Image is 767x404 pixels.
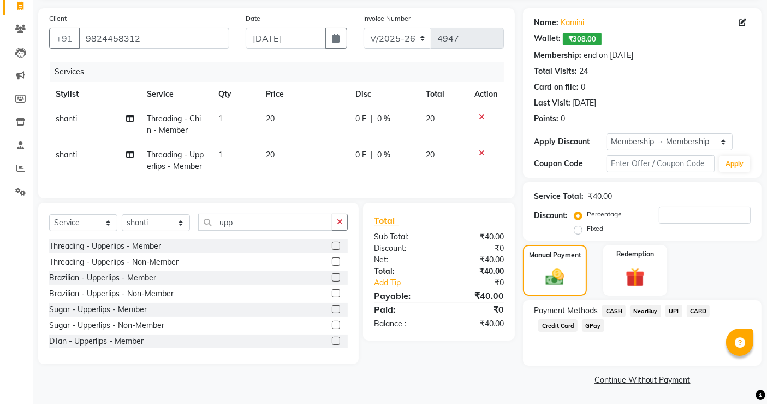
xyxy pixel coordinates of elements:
[364,14,411,24] label: Invoice Number
[687,305,710,317] span: CARD
[616,249,654,259] label: Redemption
[468,82,504,107] th: Action
[366,318,439,330] div: Balance :
[534,136,606,148] div: Apply Discount
[79,28,229,49] input: Search by Name/Mobile/Email/Code
[377,149,390,161] span: 0 %
[534,158,606,169] div: Coupon Code
[49,320,164,331] div: Sugar - Upperlips - Non-Member
[534,33,561,45] div: Wallet:
[534,50,581,61] div: Membership:
[534,66,577,77] div: Total Visits:
[719,156,750,172] button: Apply
[439,289,512,302] div: ₹40.00
[49,14,67,24] label: Client
[439,303,512,316] div: ₹0
[218,150,223,160] span: 1
[534,305,598,317] span: Payment Methods
[366,289,439,302] div: Payable:
[49,241,161,252] div: Threading - Upperlips - Member
[581,81,585,93] div: 0
[147,150,204,171] span: Threading - Upperlips - Member
[534,113,558,125] div: Points:
[355,113,366,125] span: 0 F
[49,82,140,107] th: Stylist
[579,66,588,77] div: 24
[259,82,349,107] th: Price
[561,17,584,28] a: Kamini
[50,62,512,82] div: Services
[587,209,622,219] label: Percentage
[584,50,633,61] div: end on [DATE]
[49,288,174,300] div: Brazilian - Upperlips - Non-Member
[419,82,468,107] th: Total
[147,114,201,135] span: Threading - Chin - Member
[607,155,715,172] input: Enter Offer / Coupon Code
[426,114,435,124] span: 20
[266,150,275,160] span: 20
[49,28,80,49] button: +91
[355,149,366,161] span: 0 F
[538,319,578,332] span: Credit Card
[620,266,651,290] img: _gift.svg
[439,243,512,254] div: ₹0
[49,272,156,284] div: Brazilian - Upperlips - Member
[246,14,260,24] label: Date
[56,114,77,124] span: shanti
[534,17,558,28] div: Name:
[371,149,373,161] span: |
[426,150,435,160] span: 20
[451,277,513,289] div: ₹0
[439,254,512,266] div: ₹40.00
[665,305,682,317] span: UPI
[534,81,579,93] div: Card on file:
[140,82,212,107] th: Service
[366,266,439,277] div: Total:
[540,267,569,288] img: _cash.svg
[582,319,604,332] span: GPay
[573,97,596,109] div: [DATE]
[371,113,373,125] span: |
[366,254,439,266] div: Net:
[525,374,759,386] a: Continue Without Payment
[218,114,223,124] span: 1
[366,243,439,254] div: Discount:
[366,231,439,243] div: Sub Total:
[439,266,512,277] div: ₹40.00
[366,277,451,289] a: Add Tip
[630,305,661,317] span: NearBuy
[366,303,439,316] div: Paid:
[561,113,565,125] div: 0
[563,33,602,45] span: ₹308.00
[374,215,399,226] span: Total
[534,210,568,221] div: Discount:
[602,305,626,317] span: CASH
[49,336,144,347] div: DTan - Upperlips - Member
[529,250,581,260] label: Manual Payment
[56,150,77,160] span: shanti
[377,113,390,125] span: 0 %
[439,231,512,243] div: ₹40.00
[198,214,332,231] input: Search or Scan
[49,304,147,315] div: Sugar - Upperlips - Member
[587,224,603,233] label: Fixed
[588,191,612,202] div: ₹40.00
[534,97,570,109] div: Last Visit:
[534,191,584,202] div: Service Total:
[49,256,179,268] div: Threading - Upperlips - Non-Member
[439,318,512,330] div: ₹40.00
[212,82,259,107] th: Qty
[349,82,419,107] th: Disc
[266,114,275,124] span: 20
